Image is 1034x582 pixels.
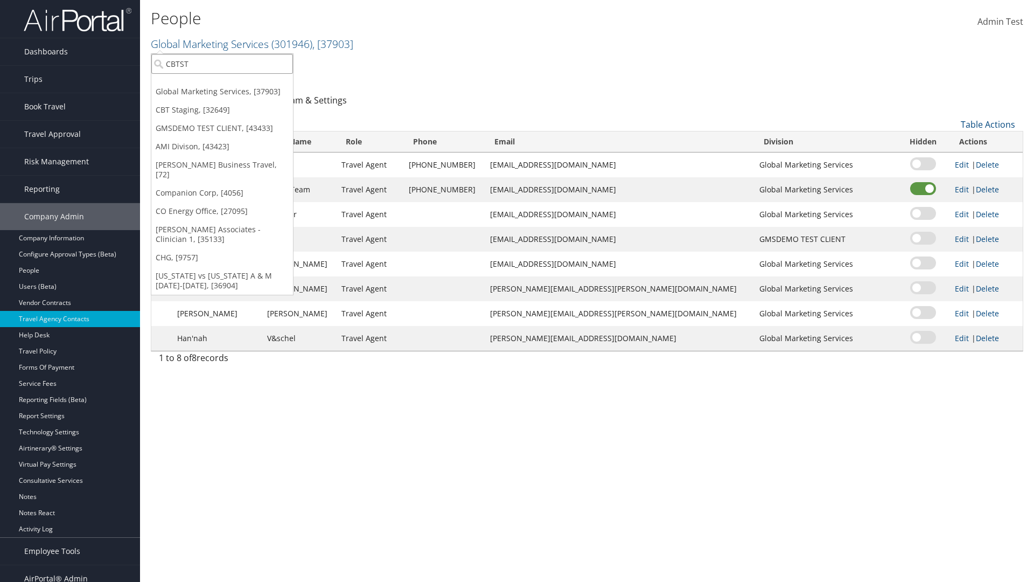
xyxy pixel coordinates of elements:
td: Travel Agent [336,227,403,252]
span: ( 301946 ) [271,37,312,51]
span: Reporting [24,176,60,203]
h1: People [151,7,732,30]
a: Edit [955,184,969,195]
td: [PERSON_NAME][EMAIL_ADDRESS][PERSON_NAME][DOMAIN_NAME] [485,276,754,301]
a: Global Marketing Services, [37903] [151,82,293,101]
span: Dashboards [24,38,68,65]
a: Delete [976,333,999,343]
td: [PHONE_NUMBER] [403,177,485,202]
td: | [949,153,1023,177]
th: Phone [403,131,485,153]
a: Edit [955,283,969,294]
span: , [ 37903 ] [312,37,353,51]
td: [EMAIL_ADDRESS][DOMAIN_NAME] [485,153,754,177]
th: Division [754,131,897,153]
th: Role [336,131,403,153]
th: Last Name [262,131,336,153]
a: Edit [955,209,969,219]
td: [PERSON_NAME][EMAIL_ADDRESS][PERSON_NAME][DOMAIN_NAME] [485,301,754,326]
a: CHG, [9757] [151,248,293,267]
td: Han'nah [172,326,262,351]
div: 1 to 8 of records [159,351,361,370]
td: Global Marketing Services [754,301,897,326]
td: Traveler [262,202,336,227]
a: Delete [976,209,999,219]
a: Delete [976,283,999,294]
a: GMSDEMO TEST CLIENT, [43433] [151,119,293,137]
a: Global Marketing Services [151,37,353,51]
td: Travel Agent [336,252,403,276]
a: Edit [955,160,969,170]
span: 8 [192,352,197,364]
td: [EMAIL_ADDRESS][DOMAIN_NAME] [485,227,754,252]
td: Travel Agent [336,202,403,227]
td: [PERSON_NAME] [262,252,336,276]
td: | [949,177,1023,202]
td: Travel Agent [336,326,403,351]
a: Team & Settings [281,94,347,106]
span: Risk Management [24,148,89,175]
th: Email [485,131,754,153]
td: Agent Team [262,177,336,202]
td: [EMAIL_ADDRESS][DOMAIN_NAME] [485,177,754,202]
td: [PERSON_NAME] [172,301,262,326]
td: Global Marketing Services [754,153,897,177]
td: Global Marketing Services [754,252,897,276]
td: Team [262,153,336,177]
td: Test [262,227,336,252]
a: Table Actions [961,119,1015,130]
td: [PERSON_NAME][EMAIL_ADDRESS][DOMAIN_NAME] [485,326,754,351]
td: | [949,301,1023,326]
td: Travel Agent [336,153,403,177]
a: Delete [976,234,999,244]
td: | [949,202,1023,227]
td: | [949,252,1023,276]
a: [US_STATE] vs [US_STATE] A & M [DATE]-[DATE], [36904] [151,267,293,295]
td: Travel Agent [336,301,403,326]
td: Global Marketing Services [754,276,897,301]
span: Book Travel [24,93,66,120]
td: Global Marketing Services [754,202,897,227]
td: [EMAIL_ADDRESS][DOMAIN_NAME] [485,202,754,227]
a: [PERSON_NAME] Associates - Clinician 1, [35133] [151,220,293,248]
a: Delete [976,259,999,269]
td: Global Marketing Services [754,326,897,351]
th: Hidden [897,131,949,153]
td: | [949,276,1023,301]
td: Travel Agent [336,276,403,301]
a: Edit [955,234,969,244]
td: Travel Agent [336,177,403,202]
input: Search Accounts [151,54,293,74]
td: [PERSON_NAME] [262,301,336,326]
a: Delete [976,160,999,170]
span: Employee Tools [24,538,80,565]
td: GMSDEMO TEST CLIENT [754,227,897,252]
td: | [949,326,1023,351]
td: Global Marketing Services [754,177,897,202]
a: Admin Test [977,5,1023,39]
span: Admin Test [977,16,1023,27]
th: Actions [949,131,1023,153]
span: Trips [24,66,43,93]
span: Company Admin [24,203,84,230]
a: [PERSON_NAME] Business Travel, [72] [151,156,293,184]
span: Travel Approval [24,121,81,148]
a: Delete [976,184,999,195]
a: CBT Staging, [32649] [151,101,293,119]
img: airportal-logo.png [24,7,131,32]
td: V&schel [262,326,336,351]
a: Edit [955,308,969,318]
a: CO Energy Office, [27095] [151,202,293,220]
td: [PHONE_NUMBER] [403,153,485,177]
td: [PERSON_NAME] [262,276,336,301]
td: | [949,227,1023,252]
a: Edit [955,333,969,343]
a: Edit [955,259,969,269]
td: [EMAIL_ADDRESS][DOMAIN_NAME] [485,252,754,276]
a: Companion Corp, [4056] [151,184,293,202]
a: AMI Divison, [43423] [151,137,293,156]
a: Delete [976,308,999,318]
